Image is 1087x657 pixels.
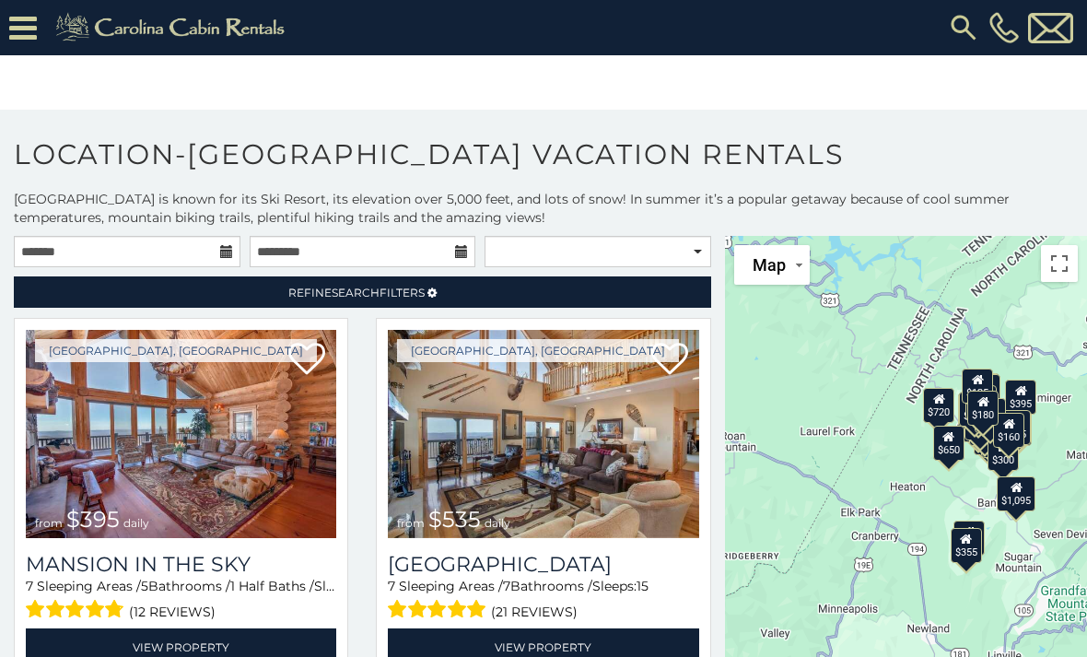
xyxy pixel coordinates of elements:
div: $180 [968,390,999,425]
a: [GEOGRAPHIC_DATA], [GEOGRAPHIC_DATA] [397,339,679,362]
img: Mansion In The Sky [26,330,336,538]
img: Khaki-logo.png [46,9,300,46]
a: [GEOGRAPHIC_DATA], [GEOGRAPHIC_DATA] [35,339,317,362]
span: 7 [26,578,33,594]
span: 1 Half Baths / [230,578,314,594]
a: RefineSearchFilters [14,276,711,308]
div: $225 [954,521,986,556]
div: $1,095 [997,476,1035,511]
a: Southern Star Lodge from $535 daily [388,330,698,538]
span: (12 reviews) [129,600,216,624]
a: Mansion In The Sky from $395 daily [26,330,336,538]
div: Sleeping Areas / Bathrooms / Sleeps: [388,577,698,624]
span: Refine Filters [288,286,425,299]
span: daily [123,516,149,530]
img: Southern Star Lodge [388,330,698,538]
span: daily [485,516,510,530]
span: Map [753,255,786,275]
img: search-regular.svg [947,11,980,44]
span: Search [332,286,380,299]
a: [PHONE_NUMBER] [985,12,1023,43]
div: $435 [999,410,1031,445]
div: $650 [933,426,964,461]
div: $160 [994,413,1025,448]
a: Mansion In The Sky [26,552,336,577]
span: $395 [66,506,120,533]
button: Change map style [734,245,810,285]
div: $720 [924,387,955,422]
span: $535 [428,506,481,533]
span: 15 [637,578,649,594]
span: 7 [388,578,395,594]
div: $300 [964,405,996,440]
div: $355 [951,527,982,562]
div: $425 [958,393,989,428]
div: Sleeping Areas / Bathrooms / Sleeps: [26,577,336,624]
div: $425 [960,391,991,426]
span: 7 [503,578,510,594]
a: [GEOGRAPHIC_DATA] [388,552,698,577]
span: from [397,516,425,530]
div: $270 [976,398,1007,433]
span: (21 reviews) [491,600,578,624]
div: $395 [1006,380,1037,415]
div: $125 [963,368,994,403]
div: $300 [988,436,1019,471]
span: 5 [141,578,148,594]
span: from [35,516,63,530]
div: $545 [970,410,1001,445]
h3: Southern Star Lodge [388,552,698,577]
button: Toggle fullscreen view [1041,245,1078,282]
